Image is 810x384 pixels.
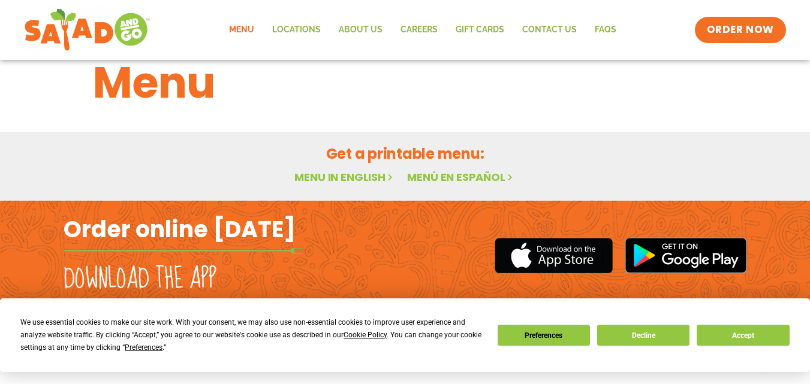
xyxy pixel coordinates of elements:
[498,325,590,346] button: Preferences
[64,214,296,244] h2: Order online [DATE]
[597,325,689,346] button: Decline
[513,16,586,44] a: Contact Us
[695,17,786,43] a: ORDER NOW
[220,16,263,44] a: Menu
[330,16,392,44] a: About Us
[220,16,625,44] nav: Menu
[495,236,613,275] img: appstore
[625,237,747,273] img: google_play
[64,262,216,296] h2: Download the app
[24,6,150,54] img: new-SAG-logo-768×292
[263,16,330,44] a: Locations
[697,325,789,346] button: Accept
[64,247,303,254] img: fork
[407,170,515,185] a: Menú en español
[707,23,774,37] span: ORDER NOW
[20,316,483,354] div: We use essential cookies to make our site work. With your consent, we may also use non-essential ...
[586,16,625,44] a: FAQs
[125,343,162,352] span: Preferences
[344,331,387,339] span: Cookie Policy
[93,50,718,115] h1: Menu
[392,16,447,44] a: Careers
[447,16,513,44] a: GIFT CARDS
[294,170,395,185] a: Menu in English
[93,143,718,164] h2: Get a printable menu:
